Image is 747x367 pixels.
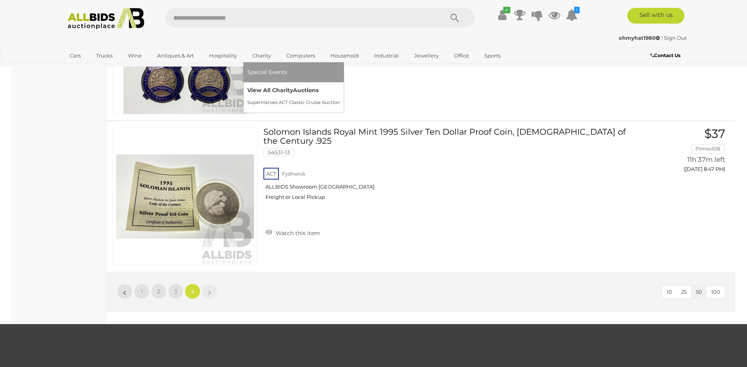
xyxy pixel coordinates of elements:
i: 1 [574,7,580,13]
img: Allbids.com.au [63,8,149,30]
a: Computers [281,49,320,62]
a: Antiques & Art [152,49,199,62]
span: 4 [191,288,195,295]
a: [GEOGRAPHIC_DATA] [65,62,131,75]
a: Household [325,49,364,62]
strong: ohmyhat1980 [619,35,660,41]
span: $37 [704,126,725,141]
a: Hospitality [204,49,242,62]
a: Sell with us [627,8,684,24]
button: 100 [706,286,725,298]
a: 1 [134,284,150,299]
a: $37 Plimsoll28 11h 37m left ([DATE] 8:47 PM) [636,127,727,176]
a: Sign Out [664,35,687,41]
a: Solomon Islands Royal Mint 1995 Silver Ten Dollar Proof Coin, [DEMOGRAPHIC_DATA] of the Century .... [269,127,625,206]
a: « [117,284,133,299]
a: 2 [151,284,167,299]
span: 100 [711,289,720,295]
a: Watch this item [263,226,322,238]
a: Charity [247,49,276,62]
button: 25 [677,286,691,298]
button: Search [435,8,475,28]
a: Industrial [369,49,404,62]
a: 4 [185,284,200,299]
span: 1 [141,288,143,295]
a: Jewellery [409,49,444,62]
span: Watch this item [274,230,320,237]
a: Cars [65,49,86,62]
span: 3 [174,288,177,295]
a: Office [449,49,474,62]
span: 10 [667,289,672,295]
button: 50 [691,286,707,298]
a: ohmyhat1980 [619,35,661,41]
a: 1 [566,8,578,22]
a: Contact Us [651,51,682,60]
a: » [202,284,217,299]
span: | [661,35,663,41]
span: 50 [696,289,702,295]
a: Trucks [91,49,118,62]
a: Sports [479,49,506,62]
b: Contact Us [651,52,680,58]
a: 3 [168,284,184,299]
img: 54531-13a.jpeg [116,128,254,265]
i: ✔ [503,7,510,13]
a: Wine [123,49,147,62]
span: 2 [157,288,160,295]
button: 10 [662,286,677,298]
a: ✔ [497,8,508,22]
span: 25 [681,289,687,295]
